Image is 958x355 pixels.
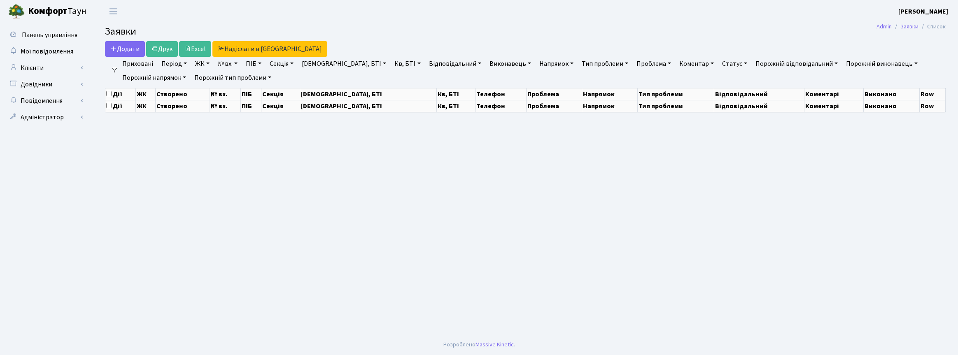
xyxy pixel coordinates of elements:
[241,88,261,100] th: ПІБ
[266,57,297,71] a: Секція
[4,93,86,109] a: Повідомлення
[864,18,958,35] nav: breadcrumb
[863,100,920,112] th: Виконано
[212,41,327,57] a: Надіслати в [GEOGRAPHIC_DATA]
[876,22,892,31] a: Admin
[578,57,632,71] a: Тип проблеми
[638,100,714,112] th: Тип проблеми
[4,27,86,43] a: Панель управління
[22,30,77,39] span: Панель управління
[443,340,515,349] div: Розроблено .
[105,100,136,112] th: Дії
[391,57,424,71] a: Кв, БТІ
[242,57,265,71] a: ПІБ
[638,88,714,100] th: Тип проблеми
[136,100,156,112] th: ЖК
[920,100,946,112] th: Row
[582,88,638,100] th: Напрямок
[476,88,527,100] th: Телефон
[158,57,190,71] a: Період
[103,5,124,18] button: Переключити навігацію
[8,3,25,20] img: logo.png
[210,100,241,112] th: № вх.
[4,60,86,76] a: Клієнти
[526,100,582,112] th: Проблема
[28,5,86,19] span: Таун
[136,88,156,100] th: ЖК
[633,57,674,71] a: Проблема
[898,7,948,16] a: [PERSON_NAME]
[210,88,241,100] th: № вх.
[4,109,86,125] a: Адміністратор
[804,100,863,112] th: Коментарі
[300,88,437,100] th: [DEMOGRAPHIC_DATA], БТІ
[714,100,804,112] th: Відповідальний
[261,88,300,100] th: Секція
[146,41,178,57] a: Друк
[4,43,86,60] a: Мої повідомлення
[804,88,863,100] th: Коментарі
[863,88,920,100] th: Виконано
[719,57,751,71] a: Статус
[476,100,527,112] th: Телефон
[476,340,514,349] a: Massive Kinetic
[4,76,86,93] a: Довідники
[241,100,261,112] th: ПІБ
[900,22,918,31] a: Заявки
[261,100,300,112] th: Секція
[119,71,189,85] a: Порожній напрямок
[752,57,841,71] a: Порожній відповідальний
[28,5,68,18] b: Комфорт
[110,44,140,53] span: Додати
[179,41,211,57] a: Excel
[119,57,156,71] a: Приховані
[298,57,389,71] a: [DEMOGRAPHIC_DATA], БТІ
[843,57,921,71] a: Порожній виконавець
[105,41,145,57] a: Додати
[21,47,73,56] span: Мої повідомлення
[714,88,804,100] th: Відповідальний
[426,57,485,71] a: Відповідальний
[526,88,582,100] th: Проблема
[437,100,476,112] th: Кв, БТІ
[536,57,577,71] a: Напрямок
[192,57,213,71] a: ЖК
[191,71,275,85] a: Порожній тип проблеми
[437,88,476,100] th: Кв, БТІ
[486,57,534,71] a: Виконавець
[918,22,946,31] li: Список
[105,24,136,39] span: Заявки
[920,88,946,100] th: Row
[155,88,210,100] th: Створено
[105,88,136,100] th: Дії
[676,57,717,71] a: Коментар
[155,100,210,112] th: Створено
[300,100,437,112] th: [DEMOGRAPHIC_DATA], БТІ
[214,57,241,71] a: № вх.
[582,100,638,112] th: Напрямок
